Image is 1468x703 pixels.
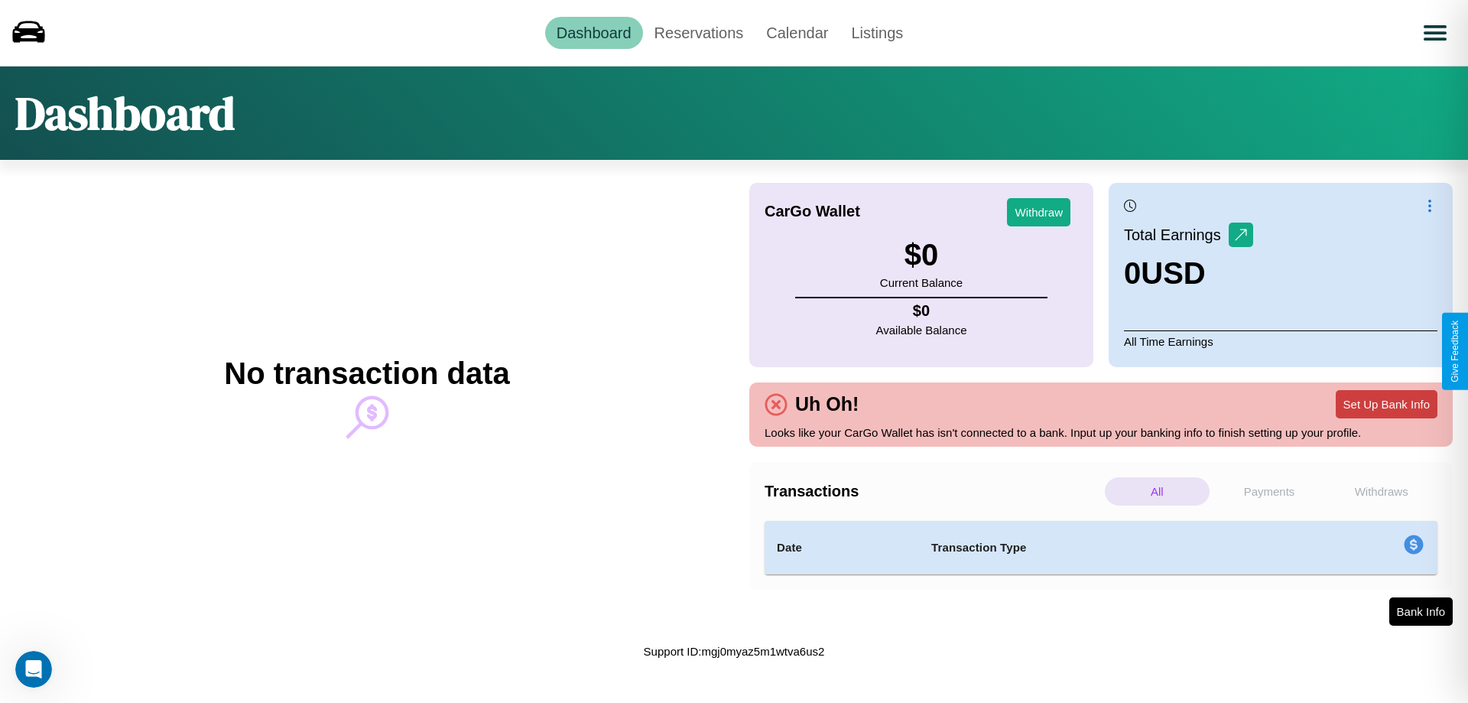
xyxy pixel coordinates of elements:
[880,238,963,272] h3: $ 0
[788,393,866,415] h4: Uh Oh!
[1124,256,1253,291] h3: 0 USD
[876,320,967,340] p: Available Balance
[765,422,1437,443] p: Looks like your CarGo Wallet has isn't connected to a bank. Input up your banking info to finish ...
[644,641,825,662] p: Support ID: mgj0myaz5m1wtva6us2
[643,17,755,49] a: Reservations
[1450,321,1460,382] div: Give Feedback
[755,17,840,49] a: Calendar
[765,483,1101,500] h4: Transactions
[224,356,509,391] h2: No transaction data
[1389,597,1453,626] button: Bank Info
[1007,198,1070,226] button: Withdraw
[1414,11,1457,54] button: Open menu
[876,302,967,320] h4: $ 0
[1329,477,1434,506] p: Withdraws
[931,539,1278,557] h4: Transaction Type
[545,17,643,49] a: Dashboard
[15,651,52,688] iframe: Intercom live chat
[765,521,1437,574] table: simple table
[1217,477,1322,506] p: Payments
[840,17,914,49] a: Listings
[765,203,860,220] h4: CarGo Wallet
[15,82,235,145] h1: Dashboard
[1124,221,1229,249] p: Total Earnings
[1124,330,1437,352] p: All Time Earnings
[1105,477,1210,506] p: All
[1336,390,1437,418] button: Set Up Bank Info
[880,272,963,293] p: Current Balance
[777,539,907,557] h4: Date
